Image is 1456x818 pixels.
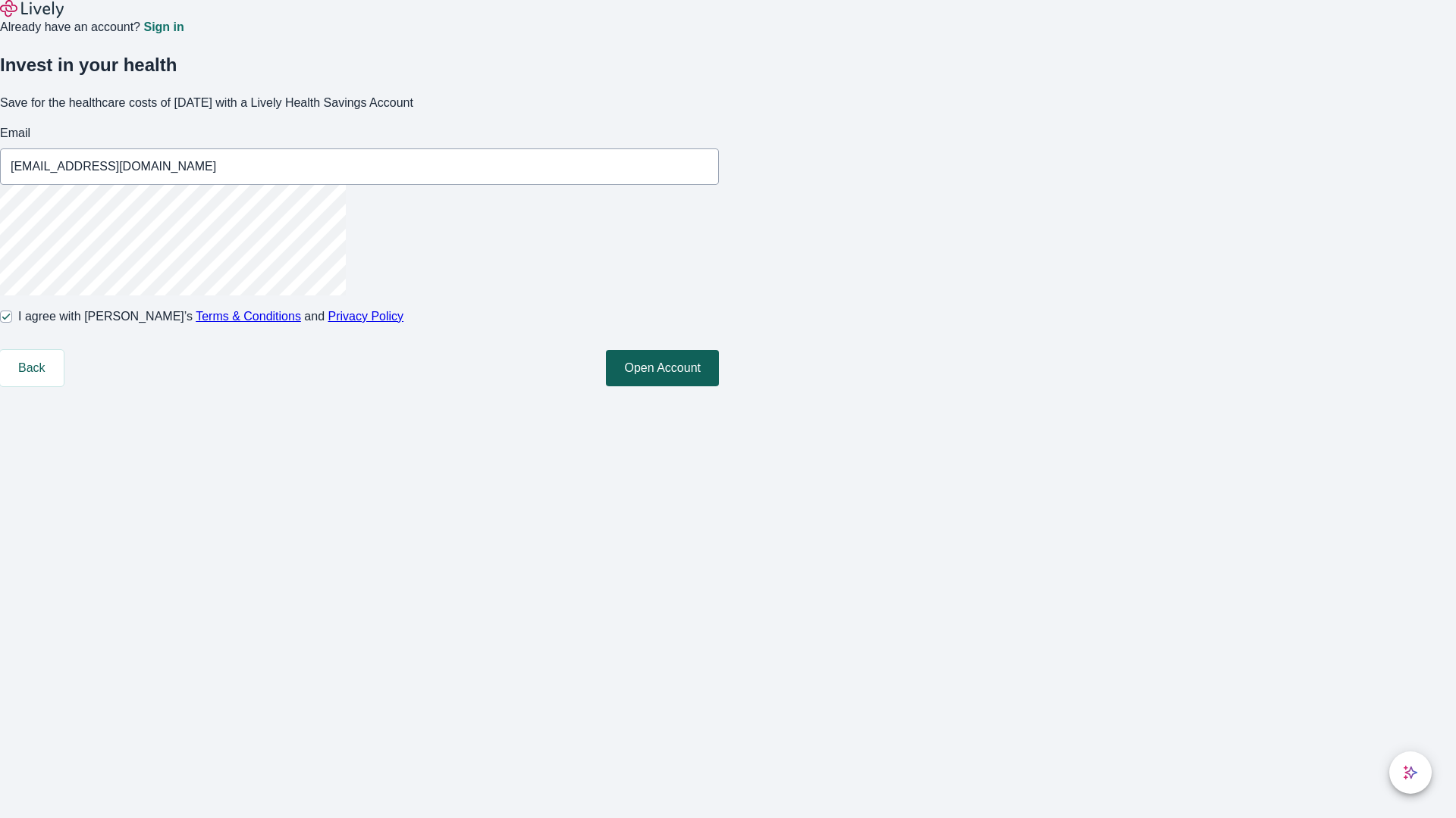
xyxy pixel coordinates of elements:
a: Sign in [143,21,184,33]
a: Privacy Policy [328,310,404,323]
button: Open Account [606,350,719,386]
button: chat [1389,751,1432,794]
svg: Lively AI Assistant [1403,765,1418,780]
span: I agree with [PERSON_NAME]’s and [18,308,403,326]
a: Terms & Conditions [196,310,301,323]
